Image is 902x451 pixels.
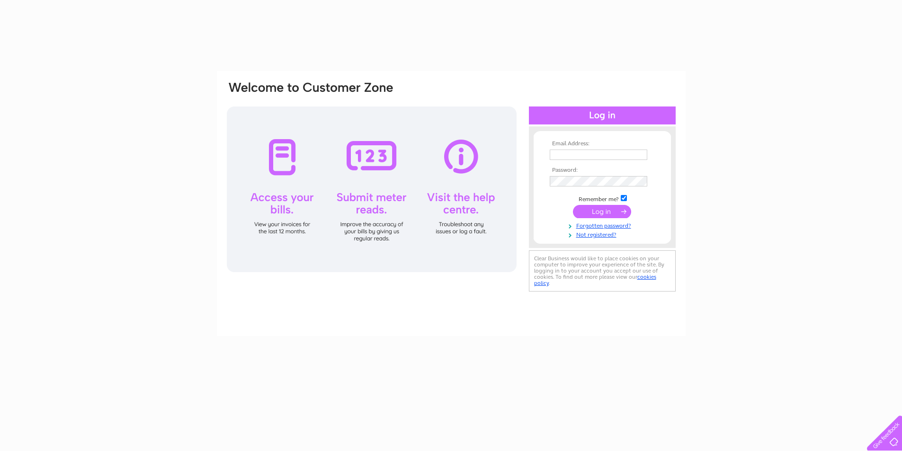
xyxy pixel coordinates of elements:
[550,230,657,239] a: Not registered?
[550,221,657,230] a: Forgotten password?
[573,205,631,218] input: Submit
[547,194,657,203] td: Remember me?
[534,274,656,286] a: cookies policy
[547,141,657,147] th: Email Address:
[547,167,657,174] th: Password:
[529,250,676,292] div: Clear Business would like to place cookies on your computer to improve your experience of the sit...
